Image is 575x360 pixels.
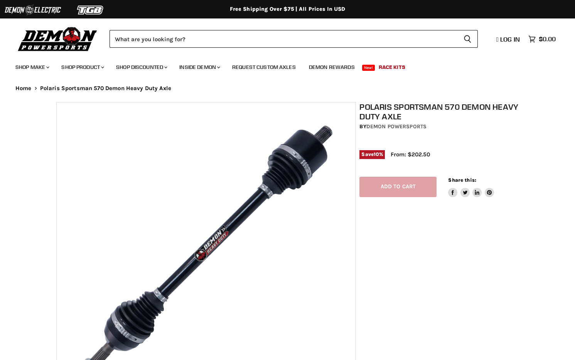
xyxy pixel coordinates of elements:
a: Demon Powersports [366,123,427,130]
ul: Main menu [10,56,554,75]
img: Demon Electric Logo 2 [4,3,62,17]
img: TGB Logo 2 [62,3,120,17]
span: Log in [500,35,520,43]
span: $0.00 [539,35,556,43]
a: Demon Rewards [303,59,361,75]
a: Race Kits [373,59,411,75]
a: $0.00 [524,33,560,45]
button: Search [457,30,478,48]
a: Shop Discounted [110,59,172,75]
span: 10 [374,151,379,157]
a: Home [15,85,32,92]
span: New! [362,65,375,71]
img: Demon Powersports [15,25,100,52]
span: Save % [359,150,385,159]
div: by [359,122,523,131]
span: From: $202.50 [391,151,430,158]
a: Shop Product [56,59,109,75]
span: Share this: [448,177,476,183]
a: Log in [493,36,524,43]
h1: Polaris Sportsman 570 Demon Heavy Duty Axle [359,102,523,121]
a: Shop Make [10,59,54,75]
span: Polaris Sportsman 570 Demon Heavy Duty Axle [40,85,171,92]
aside: Share this: [448,177,494,197]
a: Request Custom Axles [226,59,302,75]
form: Product [110,30,478,48]
a: Inside Demon [174,59,225,75]
input: Search [110,30,457,48]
